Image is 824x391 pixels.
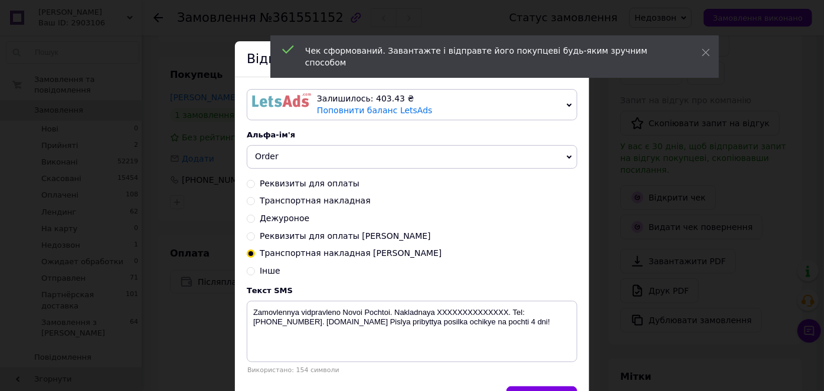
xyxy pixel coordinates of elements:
div: Відправка SMS [235,41,589,77]
div: Чек сформований. Завантажте і відправте його покупцеві будь-яким зручним способом [305,45,672,68]
span: Інше [260,266,280,275]
span: Дежуроное [260,213,309,223]
div: Використано: 154 символи [247,366,577,374]
div: Залишилось: 403.43 ₴ [317,93,562,105]
span: Альфа-ім'я [247,130,295,139]
span: Транспортная накладная [PERSON_NAME] [260,248,442,258]
a: Поповнити баланс LetsAds [317,106,433,115]
div: Текст SMS [247,286,577,295]
textarea: Zamovlennya vidpravleno Novoi Pochtoi. Nakladnaya XXXXXXXXXXXXXX. Tel: [PHONE_NUMBER]. [DOMAIN_NA... [247,301,577,362]
span: Транспортная накладная [260,196,371,205]
span: Реквизиты для оплаты [PERSON_NAME] [260,231,431,241]
span: Реквизиты для оплаты [260,179,359,188]
span: Order [255,152,279,161]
